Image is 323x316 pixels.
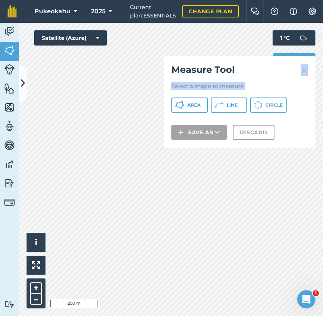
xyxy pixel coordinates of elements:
[4,178,15,189] img: svg+xml;base64,PD94bWwgdmVyc2lvbj0iMS4wIiBlbmNvZGluZz0idXRmLTgiPz4KPCEtLSBHZW5lcmF0b3I6IEFkb2JlIE...
[313,290,319,296] span: 1
[34,30,107,46] button: Satellite (Azure)
[130,3,176,20] span: Current plan : ESSENTIALS
[4,83,15,94] img: svg+xml;base64,PHN2ZyB4bWxucz0iaHR0cDovL3d3dy53My5vcmcvMjAwMC9zdmciIHdpZHRoPSI1NiIgaGVpZ2h0PSI2MC...
[4,45,15,56] img: svg+xml;base64,PHN2ZyB4bWxucz0iaHR0cDovL3d3dy53My5vcmcvMjAwMC9zdmciIHdpZHRoPSI1NiIgaGVpZ2h0PSI2MC...
[4,197,15,208] img: svg+xml;base64,PD94bWwgdmVyc2lvbj0iMS4wIiBlbmNvZGluZz0idXRmLTgiPz4KPCEtLSBHZW5lcmF0b3I6IEFkb2JlIE...
[4,140,15,151] img: svg+xml;base64,PD94bWwgdmVyc2lvbj0iMS4wIiBlbmNvZGluZz0idXRmLTgiPz4KPCEtLSBHZW5lcmF0b3I6IEFkb2JlIE...
[171,64,308,79] h2: Measure Tool
[270,8,279,15] img: A question mark icon
[290,7,297,16] img: svg+xml;base64,PHN2ZyB4bWxucz0iaHR0cDovL3d3dy53My5vcmcvMjAwMC9zdmciIHdpZHRoPSIxNyIgaGVpZ2h0PSIxNy...
[296,30,311,46] img: svg+xml;base64,PD94bWwgdmVyc2lvbj0iMS4wIiBlbmNvZGluZz0idXRmLTgiPz4KPCEtLSBHZW5lcmF0b3I6IEFkb2JlIE...
[265,102,283,108] span: Circle
[4,121,15,132] img: svg+xml;base64,PD94bWwgdmVyc2lvbj0iMS4wIiBlbmNvZGluZz0idXRmLTgiPz4KPCEtLSBHZW5lcmF0b3I6IEFkb2JlIE...
[301,66,308,75] img: svg+xml;base64,PHN2ZyB4bWxucz0iaHR0cDovL3d3dy53My5vcmcvMjAwMC9zdmciIHdpZHRoPSIyMiIgaGVpZ2h0PSIzMC...
[227,102,238,108] span: Line
[178,128,183,137] img: svg+xml;base64,PHN2ZyB4bWxucz0iaHR0cDovL3d3dy53My5vcmcvMjAwMC9zdmciIHdpZHRoPSIxNCIgaGVpZ2h0PSIyNC...
[171,97,208,113] button: Area
[273,53,316,68] button: Print
[308,8,317,15] img: A cog icon
[8,5,17,17] img: fieldmargin Logo
[182,5,239,17] a: Change plan
[297,290,315,308] iframe: Intercom live chat
[211,97,247,113] button: Line
[30,282,42,294] button: +
[187,102,201,108] span: Area
[35,237,37,247] span: i
[280,30,290,46] span: 1 ° C
[27,233,45,252] button: i
[4,102,15,113] img: svg+xml;base64,PHN2ZyB4bWxucz0iaHR0cDovL3d3dy53My5vcmcvMjAwMC9zdmciIHdpZHRoPSI1NiIgaGVpZ2h0PSI2MC...
[91,7,105,16] span: 2025
[4,300,15,308] img: svg+xml;base64,PD94bWwgdmVyc2lvbj0iMS4wIiBlbmNvZGluZz0idXRmLTgiPz4KPCEtLSBHZW5lcmF0b3I6IEFkb2JlIE...
[4,64,15,75] img: svg+xml;base64,PD94bWwgdmVyc2lvbj0iMS4wIiBlbmNvZGluZz0idXRmLTgiPz4KPCEtLSBHZW5lcmF0b3I6IEFkb2JlIE...
[250,97,287,113] button: Circle
[30,294,42,305] button: –
[4,26,15,37] img: svg+xml;base64,PD94bWwgdmVyc2lvbj0iMS4wIiBlbmNvZGluZz0idXRmLTgiPz4KPCEtLSBHZW5lcmF0b3I6IEFkb2JlIE...
[171,125,227,140] button: Save as
[34,7,71,16] span: Pukeokahu
[273,30,315,46] button: 1 °C
[251,8,260,15] img: Two speech bubbles overlapping with the left bubble in the forefront
[32,261,40,269] img: Four arrows, one pointing top left, one top right, one bottom right and the last bottom left
[171,82,308,90] p: Select a shape to measure
[233,125,274,140] button: Discard
[4,159,15,170] img: svg+xml;base64,PD94bWwgdmVyc2lvbj0iMS4wIiBlbmNvZGluZz0idXRmLTgiPz4KPCEtLSBHZW5lcmF0b3I6IEFkb2JlIE...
